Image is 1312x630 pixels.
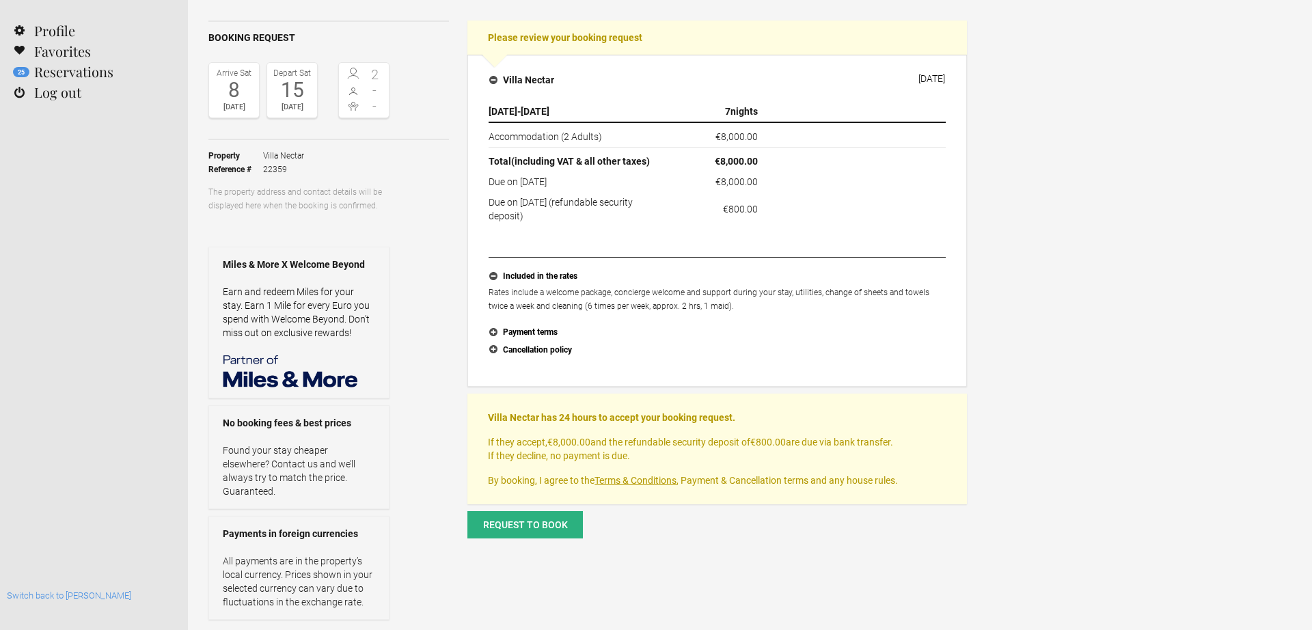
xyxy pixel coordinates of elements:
[7,590,131,601] a: Switch back to [PERSON_NAME]
[208,149,263,163] strong: Property
[715,131,758,142] flynt-currency: €8,000.00
[13,67,29,77] flynt-notification-badge: 25
[223,286,370,338] a: Earn and redeem Miles for your stay. Earn 1 Mile for every Euro you spend with Welcome Beyond. Do...
[208,163,263,176] strong: Reference #
[488,435,946,463] p: If they accept, and the refundable security deposit of are due via bank transfer. If they decline...
[672,101,763,122] th: nights
[489,192,672,223] td: Due on [DATE] (refundable security deposit)
[488,474,946,487] p: By booking, I agree to the , Payment & Cancellation terms and any house rules.
[715,156,758,167] flynt-currency: €8,000.00
[271,80,314,100] div: 15
[715,176,758,187] flynt-currency: €8,000.00
[223,554,375,609] p: All payments are in the property’s local currency. Prices shown in your selected currency can var...
[223,353,359,387] img: Miles & More
[467,20,967,55] h2: Please review your booking request
[489,324,946,342] button: Payment terms
[489,106,517,117] span: [DATE]
[213,80,256,100] div: 8
[208,31,449,45] h2: Booking request
[521,106,549,117] span: [DATE]
[223,527,375,540] strong: Payments in foreign currencies
[364,99,386,113] span: -
[271,100,314,114] div: [DATE]
[483,519,568,530] span: Request to book
[547,437,590,448] flynt-currency: €8,000.00
[213,100,256,114] div: [DATE]
[489,101,672,122] th: -
[213,66,256,80] div: Arrive Sat
[488,412,735,423] strong: Villa Nectar has 24 hours to accept your booking request.
[489,268,946,286] button: Included in the rates
[467,511,583,538] button: Request to book
[489,122,672,148] td: Accommodation (2 Adults)
[489,73,554,87] h4: Villa Nectar
[263,163,304,176] span: 22359
[263,149,304,163] span: Villa Nectar
[594,475,676,486] a: Terms & Conditions
[271,66,314,80] div: Depart Sat
[489,286,946,313] p: Rates include a welcome package, concierge welcome and support during your stay, utilities, chang...
[918,73,945,84] div: [DATE]
[208,185,389,213] p: The property address and contact details will be displayed here when the booking is confirmed.
[723,204,758,215] flynt-currency: €800.00
[223,443,375,498] p: Found your stay cheaper elsewhere? Contact us and we’ll always try to match the price. Guaranteed.
[725,106,730,117] span: 7
[478,66,956,94] button: Villa Nectar [DATE]
[364,68,386,81] span: 2
[489,342,946,359] button: Cancellation policy
[511,156,650,167] span: (including VAT & all other taxes)
[489,172,672,192] td: Due on [DATE]
[223,258,375,271] strong: Miles & More X Welcome Beyond
[750,437,786,448] flynt-currency: €800.00
[364,83,386,97] span: -
[223,416,375,430] strong: No booking fees & best prices
[489,148,672,172] th: Total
